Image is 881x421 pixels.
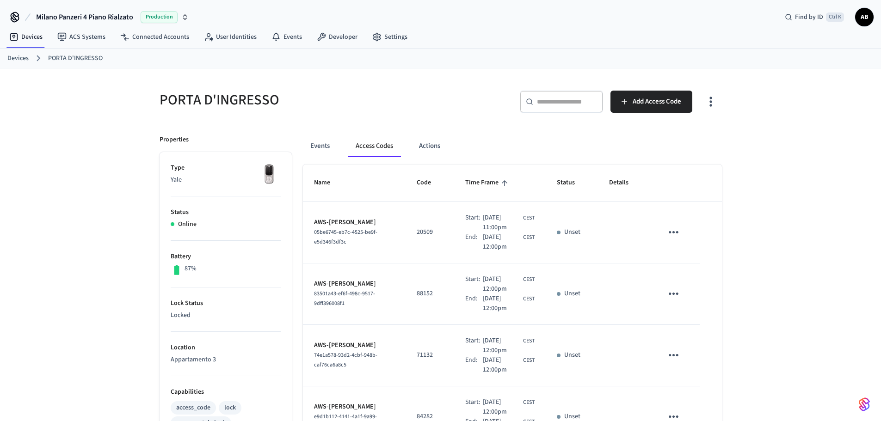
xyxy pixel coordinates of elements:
[417,227,443,237] p: 20509
[160,135,189,145] p: Properties
[483,397,535,417] div: Europe/Rome
[483,213,521,232] span: [DATE] 11:00pm
[564,350,580,360] p: Unset
[171,163,281,173] p: Type
[36,12,133,23] span: Milano Panzeri 4 Piano Rialzato
[314,402,394,412] p: AWS-[PERSON_NAME]
[178,220,197,229] p: Online
[309,29,365,45] a: Developer
[465,275,483,294] div: Start:
[171,387,281,397] p: Capabilities
[176,403,210,413] div: access_code
[483,275,521,294] span: [DATE] 12:00pm
[365,29,415,45] a: Settings
[171,343,281,353] p: Location
[483,232,521,252] span: [DATE] 12:00pm
[171,175,281,185] p: Yale
[50,29,113,45] a: ACS Systems
[610,91,692,113] button: Add Access Code
[314,228,377,246] span: 05be6745-eb7c-4525-be9f-e5d346f3df3c
[113,29,197,45] a: Connected Accounts
[523,295,535,303] span: CEST
[795,12,823,22] span: Find by ID
[523,275,535,284] span: CEST
[160,91,435,110] h5: PORTA D'INGRESSO
[348,135,400,157] button: Access Codes
[483,397,521,417] span: [DATE] 12:00pm
[465,176,511,190] span: Time Frame
[2,29,50,45] a: Devices
[855,8,874,26] button: AB
[777,9,851,25] div: Find by IDCtrl K
[314,341,394,350] p: AWS-[PERSON_NAME]
[564,227,580,237] p: Unset
[483,355,521,375] span: [DATE] 12:00pm
[314,176,342,190] span: Name
[48,54,103,63] a: PORTA D'INGRESSO
[483,294,535,313] div: Europe/Rome
[523,356,535,365] span: CEST
[557,176,587,190] span: Status
[185,264,197,274] p: 87%
[564,289,580,299] p: Unset
[465,397,483,417] div: Start:
[7,54,29,63] a: Devices
[465,294,483,313] div: End:
[609,176,641,190] span: Details
[523,214,535,222] span: CEST
[171,207,281,217] p: Status
[303,135,337,157] button: Events
[483,213,535,232] div: Europe/Rome
[258,163,281,186] img: Yale Assure Touchscreen Wifi Smart Lock, Satin Nickel, Front
[483,232,535,252] div: Europe/Rome
[171,355,281,365] p: Appartamento 3
[314,351,377,369] span: 74e1a578-93d2-4cbf-948b-caf76ca6a8c5
[314,290,375,307] span: 83501a43-ef6f-498c-9517-9dff396008f1
[224,403,236,413] div: lock
[826,12,844,22] span: Ctrl K
[412,135,448,157] button: Actions
[483,275,535,294] div: Europe/Rome
[465,232,483,252] div: End:
[859,397,870,412] img: SeamLogoGradient.69752ec5.svg
[483,336,521,355] span: [DATE] 12:00pm
[303,135,722,157] div: ant example
[264,29,309,45] a: Events
[171,311,281,320] p: Locked
[483,294,521,313] span: [DATE] 12:00pm
[171,252,281,262] p: Battery
[523,337,535,345] span: CEST
[197,29,264,45] a: User Identities
[465,355,483,375] div: End:
[171,299,281,308] p: Lock Status
[141,11,178,23] span: Production
[523,233,535,242] span: CEST
[465,336,483,355] div: Start:
[465,213,483,232] div: Start:
[483,336,535,355] div: Europe/Rome
[523,398,535,407] span: CEST
[483,355,535,375] div: Europe/Rome
[417,289,443,299] p: 88152
[417,350,443,360] p: 71132
[314,218,394,227] p: AWS-[PERSON_NAME]
[856,9,873,25] span: AB
[417,176,443,190] span: Code
[314,279,394,289] p: AWS-[PERSON_NAME]
[633,96,681,108] span: Add Access Code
